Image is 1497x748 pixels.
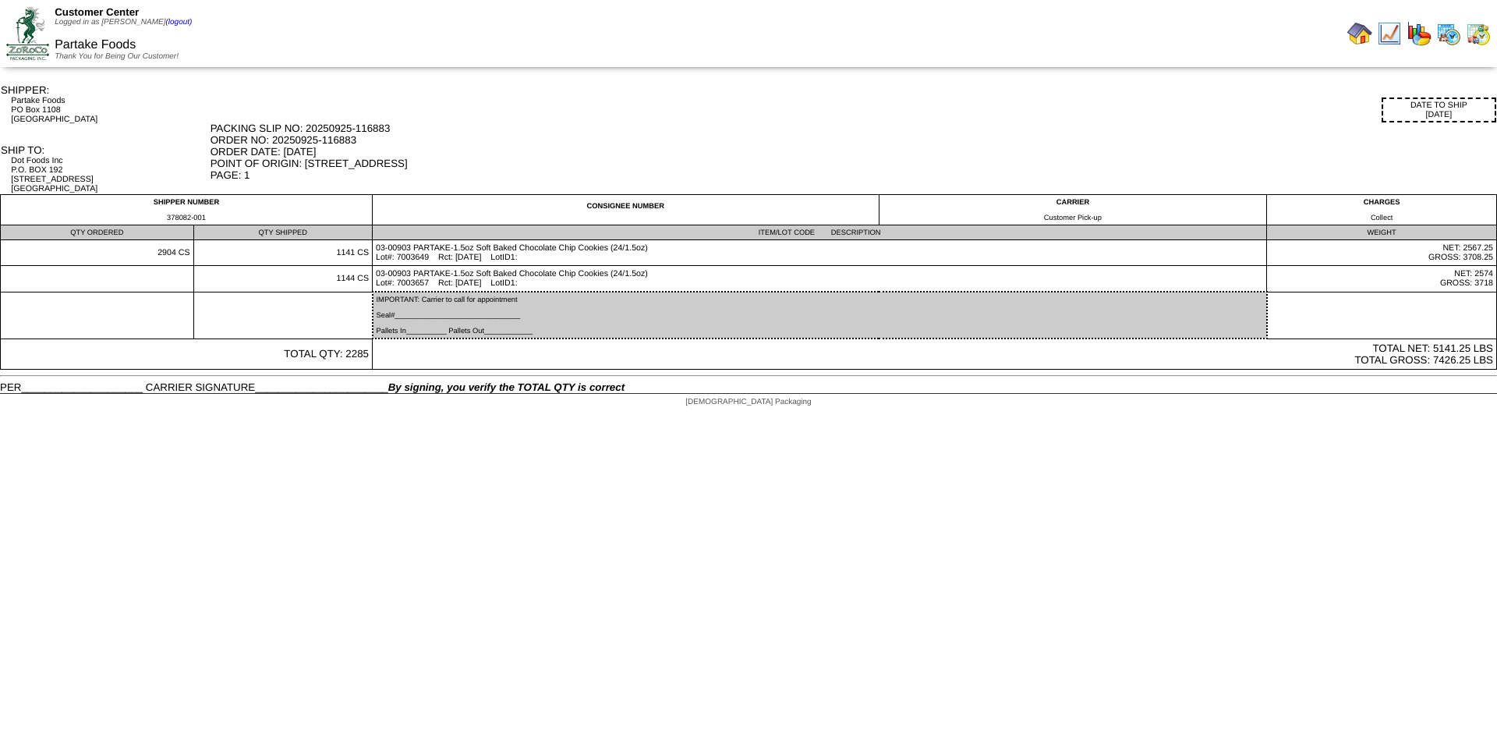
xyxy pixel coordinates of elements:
div: PACKING SLIP NO: 20250925-116883 ORDER NO: 20250925-116883 ORDER DATE: [DATE] POINT OF ORIGIN: [S... [211,122,1496,181]
td: CARRIER [879,195,1267,225]
td: SHIPPER NUMBER [1,195,373,225]
td: TOTAL NET: 5141.25 LBS TOTAL GROSS: 7426.25 LBS [373,339,1497,370]
td: QTY ORDERED [1,225,194,240]
td: 03-00903 PARTAKE-1.5oz Soft Baked Chocolate Chip Cookies (24/1.5oz) Lot#: 7003657 Rct: [DATE] Lot... [373,266,1267,292]
td: IMPORTANT: Carrier to call for appointment Seal#_______________________________ Pallets In_______... [373,292,1267,339]
span: [DEMOGRAPHIC_DATA] Packaging [685,398,811,406]
td: ITEM/LOT CODE DESCRIPTION [373,225,1267,240]
a: (logout) [165,18,192,27]
div: Dot Foods Inc P.O. BOX 192 [STREET_ADDRESS] [GEOGRAPHIC_DATA] [11,156,208,193]
td: 2904 CS [1,240,194,266]
td: CHARGES [1267,195,1497,225]
div: Partake Foods PO Box 1108 [GEOGRAPHIC_DATA] [11,96,208,124]
div: DATE TO SHIP [DATE] [1382,97,1496,122]
div: Customer Pick-up [883,214,1264,222]
span: Logged in as [PERSON_NAME] [55,18,192,27]
img: ZoRoCo_Logo(Green%26Foil)%20jpg.webp [6,7,49,59]
td: TOTAL QTY: 2285 [1,339,373,370]
td: CONSIGNEE NUMBER [373,195,879,225]
img: home.gif [1347,21,1372,46]
div: SHIPPER: [1,84,209,96]
td: WEIGHT [1267,225,1497,240]
img: calendarinout.gif [1466,21,1491,46]
span: By signing, you verify the TOTAL QTY is correct [388,381,625,393]
div: Collect [1270,214,1493,222]
td: 03-00903 PARTAKE-1.5oz Soft Baked Chocolate Chip Cookies (24/1.5oz) Lot#: 7003649 Rct: [DATE] Lot... [373,240,1267,266]
td: QTY SHIPPED [193,225,372,240]
span: Thank You for Being Our Customer! [55,52,179,61]
div: 378082-001 [4,214,369,222]
span: Partake Foods [55,38,136,51]
td: NET: 2574 GROSS: 3718 [1267,266,1497,292]
div: SHIP TO: [1,144,209,156]
img: graph.gif [1407,21,1432,46]
td: 1141 CS [193,240,372,266]
span: Customer Center [55,6,139,18]
td: 1144 CS [193,266,372,292]
img: line_graph.gif [1377,21,1402,46]
td: NET: 2567.25 GROSS: 3708.25 [1267,240,1497,266]
img: calendarprod.gif [1436,21,1461,46]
